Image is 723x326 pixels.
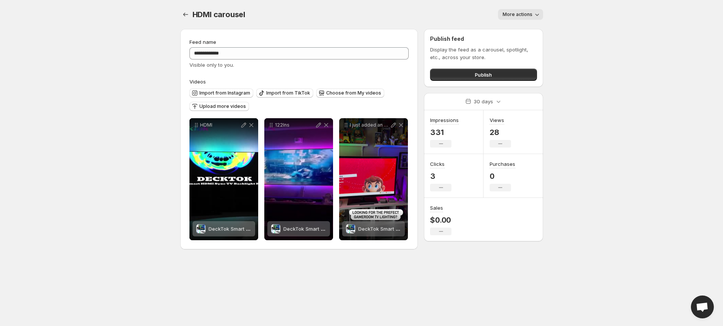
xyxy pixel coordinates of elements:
p: 28 [490,128,511,137]
p: 122Ins [275,122,315,128]
span: Publish [475,71,492,79]
h3: Views [490,116,504,124]
span: More actions [503,11,532,18]
button: Import from TikTok [256,88,313,98]
span: Upload more videos [199,103,246,109]
span: Import from Instagram [199,90,250,96]
span: DeckTok Smart LED Backlight Kit for 4K TVs [209,226,312,232]
p: 0 [490,172,515,181]
span: DeckTok Smart LED Backlight Kit for 4K TVs [358,226,462,232]
span: Visible only to you. [189,62,234,68]
span: DeckTok Smart LED Backlight Kit for 4K TVs [283,226,387,232]
h2: Publish feed [430,35,537,43]
h3: Sales [430,204,443,212]
span: Choose from My videos [326,90,381,96]
button: Choose from My videos [316,88,384,98]
div: HDMIDeckTok Smart LED Backlight Kit for 4K TVsDeckTok Smart LED Backlight Kit for 4K TVs [189,118,258,240]
img: DeckTok Smart LED Backlight Kit for 4K TVs [196,224,205,233]
img: DeckTok Smart LED Backlight Kit for 4K TVs [271,224,280,233]
button: Import from Instagram [189,88,253,98]
button: Publish [430,69,537,81]
span: Import from TikTok [266,90,310,96]
p: HDMI [200,122,240,128]
button: Settings [180,9,191,20]
h3: Clicks [430,160,445,168]
h3: Impressions [430,116,459,124]
span: Videos [189,79,206,85]
p: Display the feed as a carousel, spotlight, etc., across your store. [430,46,537,61]
span: Feed name [189,39,216,45]
h3: Purchases [490,160,515,168]
p: 331 [430,128,459,137]
img: DeckTok Smart LED Backlight Kit for 4K TVs [346,224,355,233]
span: HDMI carousel [192,10,245,19]
p: $0.00 [430,215,451,225]
div: 122InsDeckTok Smart LED Backlight Kit for 4K TVsDeckTok Smart LED Backlight Kit for 4K TVs [264,118,333,240]
p: I just added an awesome TV backlight kit to the gameroom This one is from decktokofficial and loo... [350,122,390,128]
a: Open chat [691,295,714,318]
div: I just added an awesome TV backlight kit to the gameroom This one is from decktokofficial and loo... [339,118,408,240]
p: 30 days [474,98,493,105]
button: Upload more videos [189,102,249,111]
p: 3 [430,172,451,181]
button: More actions [498,9,543,20]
